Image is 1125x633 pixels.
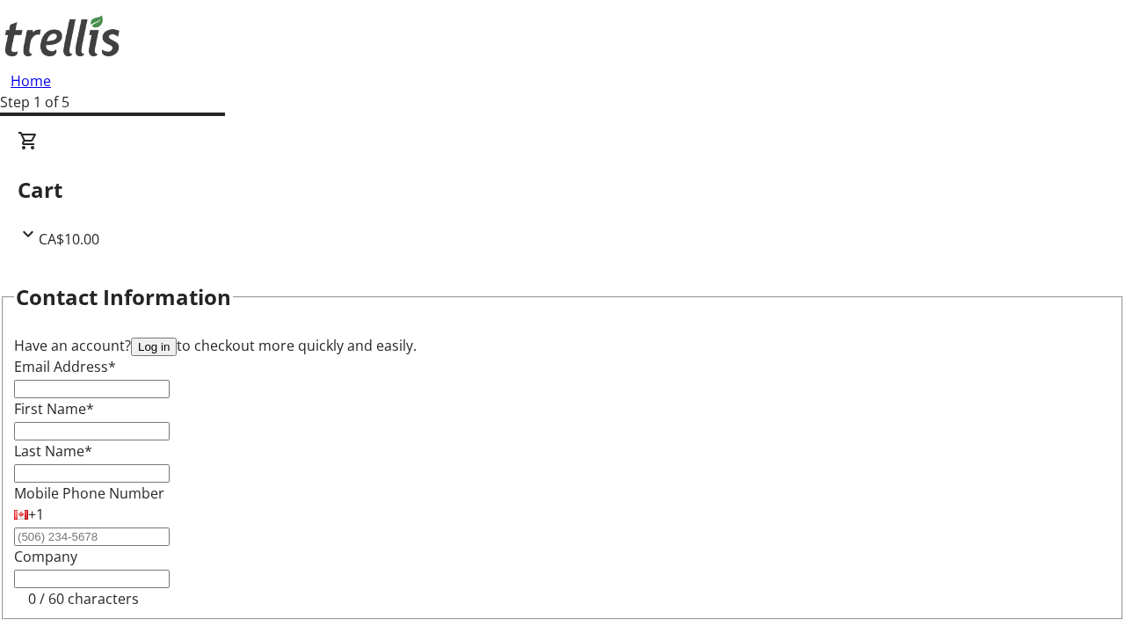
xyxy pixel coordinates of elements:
div: CartCA$10.00 [18,130,1107,250]
label: First Name* [14,399,94,418]
label: Email Address* [14,357,116,376]
span: CA$10.00 [39,229,99,249]
input: (506) 234-5678 [14,527,170,546]
button: Log in [131,338,177,356]
label: Company [14,547,77,566]
div: Have an account? to checkout more quickly and easily. [14,335,1111,356]
h2: Cart [18,174,1107,206]
label: Last Name* [14,441,92,461]
label: Mobile Phone Number [14,484,164,503]
h2: Contact Information [16,281,231,313]
tr-character-limit: 0 / 60 characters [28,589,139,608]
